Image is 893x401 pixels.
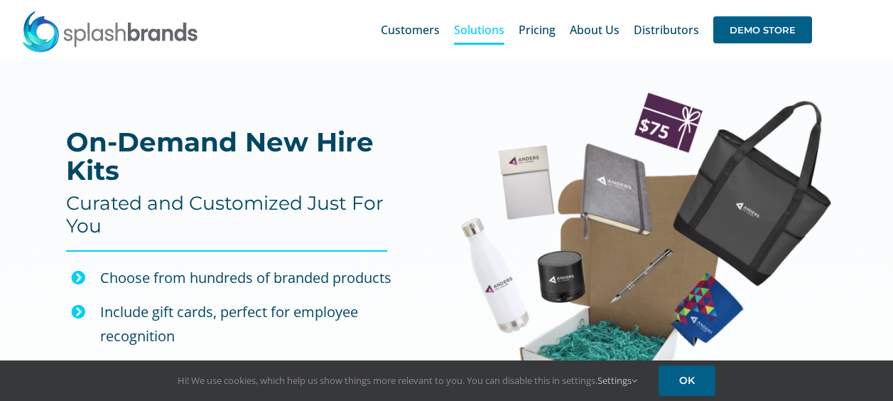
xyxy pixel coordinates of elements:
[381,24,440,36] span: Customers
[381,7,440,53] a: Customers
[634,24,699,36] span: Distributors
[659,365,715,396] a: OK
[570,24,619,36] span: About Us
[66,192,423,237] h4: Curated and Customized Just For You
[100,358,423,383] p: Order and ship kits one at a time
[100,300,423,348] div: Include gift cards, perfect for employee recognition
[713,7,812,53] a: DEMO STORE
[519,7,556,53] a: Pricing
[381,7,812,53] nav: Main Menu
[178,374,637,387] span: Hi! We use cookies, which help us show things more relevant to you. You can disable this in setti...
[634,7,699,53] a: Distributors
[519,24,556,36] span: Pricing
[66,128,423,185] h2: On-Demand New Hire Kits
[597,374,637,387] a: Settings
[21,10,199,53] img: SplashBrands.com Logo
[713,16,812,43] span: DEMO STORE
[100,266,423,290] div: Choose from hundreds of branded products
[454,24,504,36] span: Solutions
